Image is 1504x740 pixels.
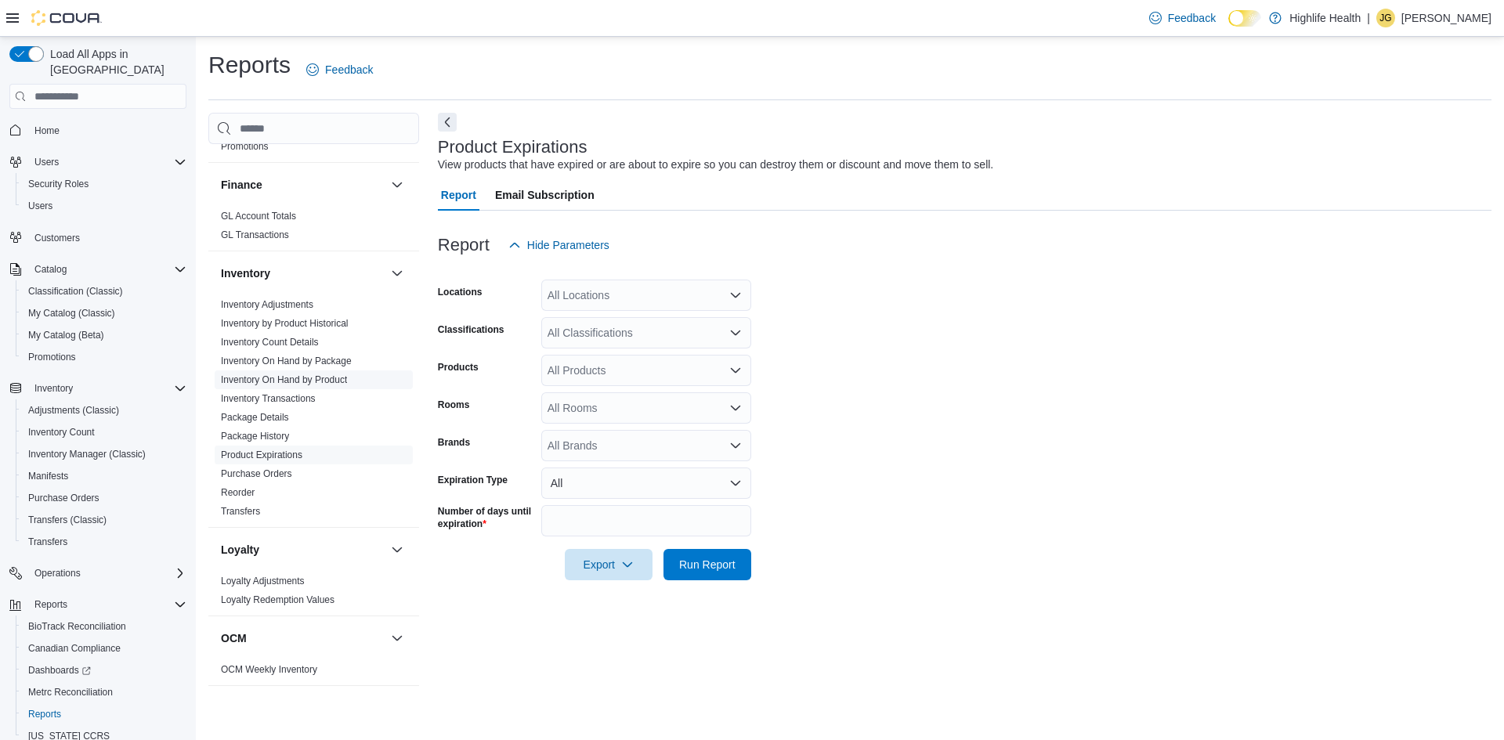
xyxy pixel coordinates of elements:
button: Open list of options [729,364,742,377]
span: Inventory On Hand by Package [221,355,352,367]
h3: Loyalty [221,542,259,558]
a: Package History [221,431,289,442]
a: Purchase Orders [221,468,292,479]
span: JG [1379,9,1391,27]
a: Inventory On Hand by Product [221,374,347,385]
label: Products [438,361,479,374]
span: Home [34,125,60,137]
label: Locations [438,286,483,298]
h1: Reports [208,49,291,81]
div: View products that have expired or are about to expire so you can destroy them or discount and mo... [438,157,993,173]
a: Home [28,121,66,140]
button: Catalog [28,260,73,279]
span: Customers [28,228,186,247]
button: OCM [221,630,385,646]
button: Classification (Classic) [16,280,193,302]
span: My Catalog (Classic) [22,304,186,323]
a: Inventory Count Details [221,337,319,348]
button: OCM [388,629,407,648]
button: Open list of options [729,439,742,452]
span: Reports [34,598,67,611]
span: Classification (Classic) [22,282,186,301]
span: Load All Apps in [GEOGRAPHIC_DATA] [44,46,186,78]
a: OCM Weekly Inventory [221,664,317,675]
span: Run Report [679,557,736,572]
span: Operations [34,567,81,579]
span: Users [28,153,186,171]
div: Loyalty [208,572,419,615]
span: Dashboards [22,661,186,680]
a: Inventory Count [22,423,101,442]
label: Expiration Type [438,474,508,486]
span: Inventory [28,379,186,398]
button: Promotions [16,346,193,368]
a: Canadian Compliance [22,639,127,658]
button: Metrc Reconciliation [16,681,193,703]
button: Next [438,113,457,132]
div: Jennifer Gierum [1376,9,1395,27]
span: My Catalog (Beta) [28,329,104,341]
a: Inventory On Hand by Package [221,356,352,366]
label: Number of days until expiration [438,505,535,530]
button: Reports [16,703,193,725]
button: My Catalog (Classic) [16,302,193,324]
span: Hide Parameters [527,237,609,253]
button: Run Report [663,549,751,580]
input: Dark Mode [1228,10,1261,27]
span: Reports [22,705,186,724]
span: Security Roles [22,175,186,193]
button: Open list of options [729,402,742,414]
button: My Catalog (Beta) [16,324,193,346]
a: Inventory by Product Historical [221,318,349,329]
span: Adjustments (Classic) [28,404,119,417]
a: Customers [28,229,86,247]
span: Canadian Compliance [22,639,186,658]
button: Open list of options [729,327,742,339]
a: Inventory Transactions [221,393,316,404]
button: Adjustments (Classic) [16,399,193,421]
div: Finance [208,207,419,251]
h3: Inventory [221,265,270,281]
span: Adjustments (Classic) [22,401,186,420]
p: [PERSON_NAME] [1401,9,1491,27]
button: Export [565,549,653,580]
span: Package Details [221,411,289,424]
button: Loyalty [388,540,407,559]
button: All [541,467,751,499]
span: Security Roles [28,178,89,190]
button: Users [28,153,65,171]
a: Dashboards [16,659,193,681]
a: GL Transactions [221,229,289,240]
span: Metrc Reconciliation [28,686,113,698]
a: BioTrack Reconciliation [22,617,132,636]
a: Transfers [221,506,260,517]
button: Manifests [16,465,193,487]
span: Purchase Orders [28,492,99,504]
a: Promotions [221,141,269,152]
span: Loyalty Adjustments [221,575,305,587]
span: Email Subscription [495,179,595,211]
span: Promotions [22,348,186,366]
span: Feedback [325,62,373,78]
button: Transfers (Classic) [16,509,193,531]
span: Inventory Adjustments [221,298,313,311]
span: Loyalty Redemption Values [221,594,334,606]
span: Feedback [1168,10,1216,26]
span: Inventory Count [28,426,95,439]
button: BioTrack Reconciliation [16,615,193,637]
span: Canadian Compliance [28,642,121,655]
span: Transfers (Classic) [28,514,107,526]
a: Inventory Adjustments [221,299,313,310]
button: Inventory [221,265,385,281]
label: Rooms [438,399,470,411]
button: Users [16,195,193,217]
a: My Catalog (Beta) [22,326,110,345]
button: Transfers [16,531,193,553]
a: Product Expirations [221,449,302,460]
span: Inventory Transactions [221,392,316,405]
label: Classifications [438,323,504,336]
img: Cova [31,10,102,26]
button: Operations [3,562,193,584]
span: Catalog [34,263,67,276]
h3: Finance [221,177,262,193]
